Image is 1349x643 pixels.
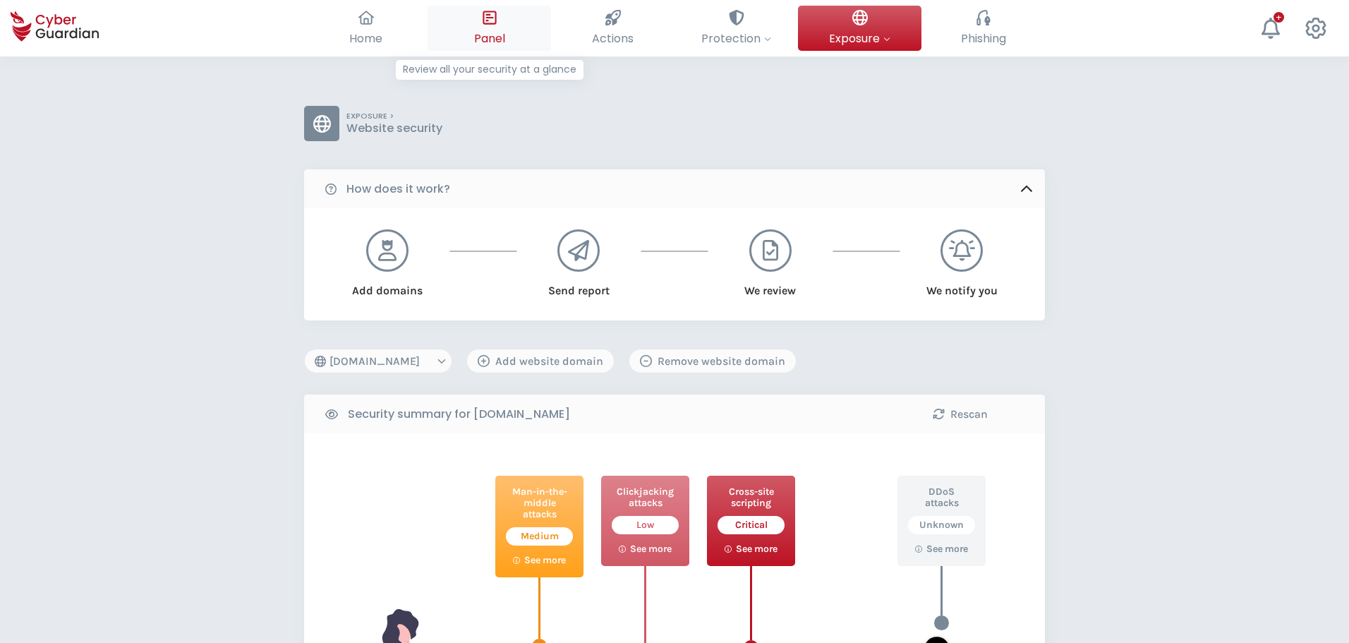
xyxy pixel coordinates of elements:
[629,349,797,373] button: Remove website domain
[506,527,573,546] div: Medium
[506,486,573,520] p: Man-in-the-middle attacks
[304,6,428,51] button: Home
[612,486,679,509] p: Clickjacking attacks
[674,6,798,51] button: Protection
[712,272,828,299] div: We review
[798,6,921,51] button: Exposure
[612,516,679,534] div: Low
[630,543,672,555] p: See more
[926,543,968,555] p: See more
[640,353,785,370] div: Remove website domain
[718,486,785,509] p: Cross-site scripting
[961,30,1006,47] span: Phishing
[346,181,450,198] b: How does it work?
[908,516,975,534] div: Unknown
[904,272,1020,299] div: We notify you
[349,30,382,47] span: Home
[478,353,603,370] div: Add website domain
[921,6,1045,51] button: Phishing
[329,272,445,299] div: Add domains
[908,486,975,509] p: DDoS attacks
[701,30,771,47] span: Protection
[346,121,442,136] p: Website security
[466,349,615,373] button: Add website domain
[718,516,785,534] div: Critical
[829,30,890,47] span: Exposure
[524,554,566,567] p: See more
[592,30,634,47] span: Actions
[346,112,442,121] p: EXPOSURE >
[897,406,1024,423] div: Rescan
[886,402,1034,426] button: Rescan
[521,272,637,299] div: Send report
[736,543,778,555] p: See more
[474,30,505,47] span: Panel
[1274,12,1284,23] div: +
[348,406,570,423] b: Security summary for [DOMAIN_NAME]
[428,6,551,51] button: PanelReview all your security at a glance
[551,6,674,51] button: Actions
[396,60,583,80] p: Review all your security at a glance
